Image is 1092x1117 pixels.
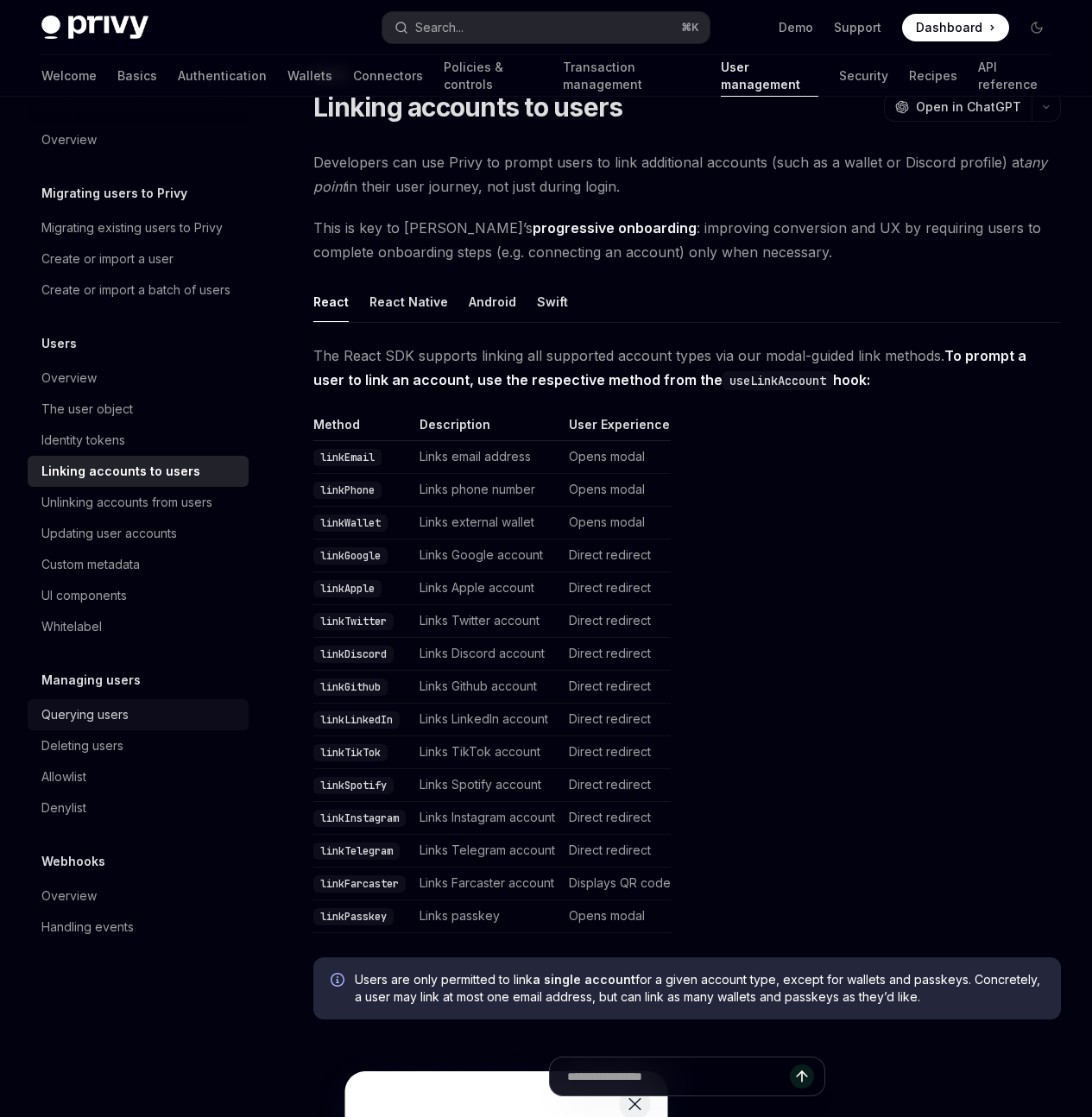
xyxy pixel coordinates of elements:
div: Create or import a user [41,249,174,269]
button: Swift [537,281,568,322]
td: Links passkey [413,900,562,933]
div: Whitelabel [41,616,102,637]
a: UI components [28,580,249,611]
div: Overview [41,129,97,150]
h1: Linking accounts to users [313,92,622,123]
span: Users are only permitted to link for a given account type, except for wallets and passkeys. Concr... [355,971,1044,1006]
a: Linking accounts to users [28,456,249,487]
div: Linking accounts to users [41,461,200,482]
span: Developers can use Privy to prompt users to link additional accounts (such as a wallet or Discord... [313,150,1061,199]
a: Transaction management [563,55,699,97]
code: linkFarcaster [313,875,406,893]
button: React Native [369,281,448,322]
svg: Info [331,973,348,990]
td: Direct redirect [562,572,671,605]
span: Dashboard [916,19,982,36]
td: Links Instagram account [413,802,562,835]
td: Opens modal [562,474,671,507]
td: Direct redirect [562,671,671,704]
button: Search...⌘K [382,12,710,43]
div: Overview [41,368,97,388]
div: Deleting users [41,735,123,756]
a: User management [721,55,819,97]
code: linkInstagram [313,810,406,827]
th: Description [413,416,562,441]
h5: Managing users [41,670,141,691]
a: Dashboard [902,14,1009,41]
a: Querying users [28,699,249,730]
a: Basics [117,55,157,97]
td: Direct redirect [562,638,671,671]
div: Handling events [41,917,134,937]
a: API reference [978,55,1051,97]
div: UI components [41,585,127,606]
a: Wallets [287,55,332,97]
td: Links Spotify account [413,769,562,802]
a: Authentication [178,55,267,97]
td: Displays QR code [562,868,671,900]
td: Direct redirect [562,802,671,835]
td: Links phone number [413,474,562,507]
td: Direct redirect [562,769,671,802]
h5: Webhooks [41,851,105,872]
a: Create or import a user [28,243,249,275]
a: Unlinking accounts from users [28,487,249,518]
a: The user object [28,394,249,425]
code: linkPasskey [313,908,394,925]
a: Connectors [353,55,423,97]
span: Open in ChatGPT [916,98,1021,116]
span: ⌘ K [681,21,699,35]
a: Identity tokens [28,425,249,456]
td: Links Farcaster account [413,868,562,900]
div: Unlinking accounts from users [41,492,212,513]
a: Overview [28,363,249,394]
a: Welcome [41,55,97,97]
code: linkApple [313,580,382,597]
a: Whitelabel [28,611,249,642]
code: linkSpotify [313,777,394,794]
button: Toggle dark mode [1023,14,1051,41]
h5: Users [41,333,77,354]
td: Direct redirect [562,736,671,769]
td: Links TikTok account [413,736,562,769]
td: Direct redirect [562,835,671,868]
div: Search... [415,17,464,38]
code: linkPhone [313,482,382,499]
h5: Migrating users to Privy [41,183,187,204]
div: Custom metadata [41,554,140,575]
code: useLinkAccount [723,371,833,390]
span: The React SDK supports linking all supported account types via our modal-guided link methods. [313,344,1061,392]
td: Links Google account [413,540,562,572]
div: Migrating existing users to Privy [41,218,223,238]
button: Open in ChatGPT [884,92,1032,122]
td: Links LinkedIn account [413,704,562,736]
button: Android [469,281,516,322]
td: Opens modal [562,441,671,474]
div: Querying users [41,704,129,725]
div: Create or import a batch of users [41,280,230,300]
td: Links external wallet [413,507,562,540]
div: Overview [41,886,97,906]
code: linkGithub [313,678,388,696]
td: Direct redirect [562,704,671,736]
td: Opens modal [562,507,671,540]
a: Demo [779,19,813,36]
code: linkWallet [313,514,388,532]
a: Security [839,55,888,97]
a: Create or import a batch of users [28,275,249,306]
a: Updating user accounts [28,518,249,549]
a: Policies & controls [444,55,542,97]
div: Denylist [41,798,86,818]
code: linkLinkedIn [313,711,400,729]
td: Links Apple account [413,572,562,605]
td: Direct redirect [562,605,671,638]
a: Handling events [28,912,249,943]
img: dark logo [41,16,148,40]
div: Allowlist [41,767,86,787]
button: Send message [790,1064,814,1089]
a: Deleting users [28,730,249,761]
a: Overview [28,880,249,912]
code: linkTikTok [313,744,388,761]
td: Opens modal [562,900,671,933]
td: Links Twitter account [413,605,562,638]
